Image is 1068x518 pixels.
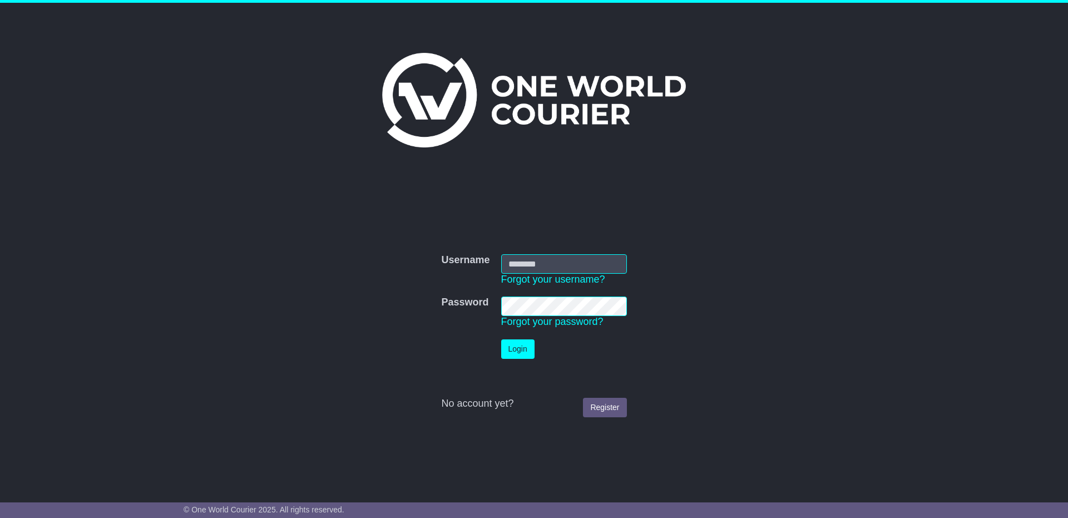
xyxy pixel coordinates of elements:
span: © One World Courier 2025. All rights reserved. [184,505,344,514]
label: Username [441,254,489,267]
img: One World [382,53,686,147]
a: Forgot your password? [501,316,604,327]
a: Register [583,398,626,417]
a: Forgot your username? [501,274,605,285]
label: Password [441,297,488,309]
div: No account yet? [441,398,626,410]
button: Login [501,339,535,359]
